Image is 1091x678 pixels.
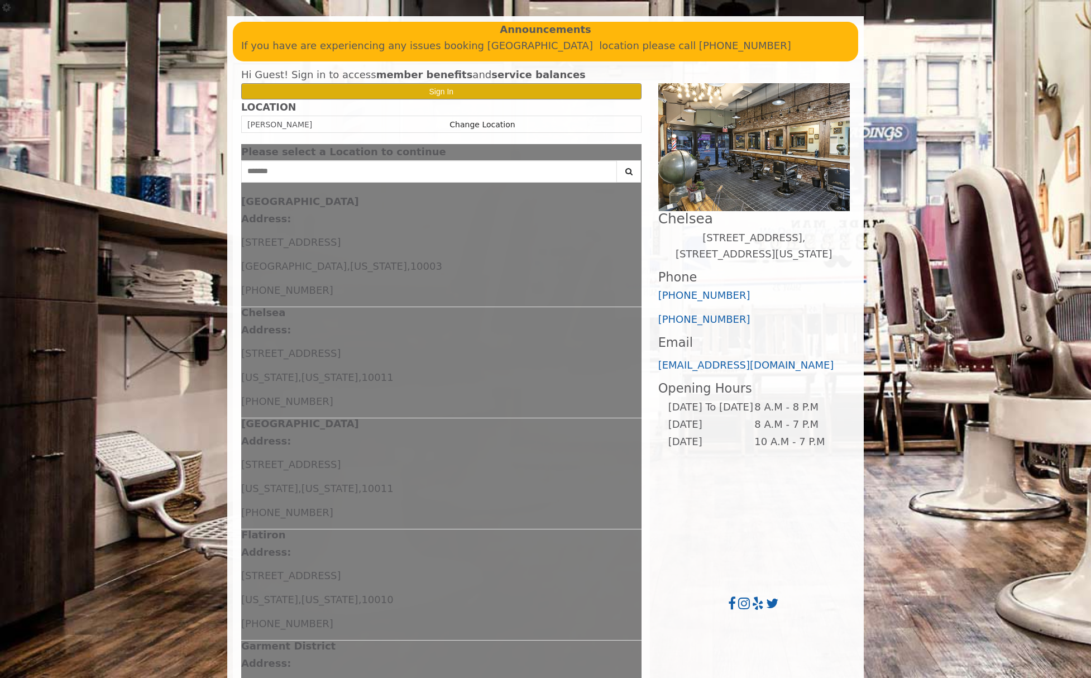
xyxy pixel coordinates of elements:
[658,359,834,371] a: [EMAIL_ADDRESS][DOMAIN_NAME]
[347,260,350,272] span: ,
[241,657,291,669] b: Address:
[241,195,359,207] b: [GEOGRAPHIC_DATA]
[658,211,850,226] h2: Chelsea
[754,433,840,451] td: 10 A.M - 7 P.M
[241,459,341,470] span: [STREET_ADDRESS]
[658,381,850,395] h3: Opening Hours
[241,38,850,54] p: If you have are experiencing any issues booking [GEOGRAPHIC_DATA] location please call [PHONE_NUM...
[302,594,358,605] span: [US_STATE]
[358,594,362,605] span: ,
[449,120,515,129] a: Change Location
[361,594,393,605] span: 10010
[358,371,362,383] span: ,
[241,418,359,429] b: [GEOGRAPHIC_DATA]
[247,120,312,129] span: [PERSON_NAME]
[241,236,341,248] span: [STREET_ADDRESS]
[350,260,407,272] span: [US_STATE]
[241,160,617,183] input: Search Center
[241,546,291,558] b: Address:
[298,594,302,605] span: ,
[241,618,333,629] span: [PHONE_NUMBER]
[241,307,285,318] b: Chelsea
[241,483,298,494] span: [US_STATE]
[241,570,341,581] span: [STREET_ADDRESS]
[241,347,341,359] span: [STREET_ADDRESS]
[407,260,410,272] span: ,
[241,395,333,407] span: [PHONE_NUMBER]
[658,230,850,262] p: [STREET_ADDRESS],[STREET_ADDRESS][US_STATE]
[500,22,591,38] b: Announcements
[241,640,336,652] b: Garment District
[658,270,850,284] h3: Phone
[668,416,754,433] td: [DATE]
[241,213,291,225] b: Address:
[754,399,840,416] td: 8 A.M - 8 P.M
[376,69,473,80] b: member benefits
[241,260,347,272] span: [GEOGRAPHIC_DATA]
[241,324,291,336] b: Address:
[241,507,333,518] span: [PHONE_NUMBER]
[241,371,298,383] span: [US_STATE]
[298,483,302,494] span: ,
[491,69,586,80] b: service balances
[241,146,446,157] span: Please select a Location to continue
[302,371,358,383] span: [US_STATE]
[668,433,754,451] td: [DATE]
[361,371,393,383] span: 10011
[623,168,635,175] i: Search button
[241,160,642,188] div: Center Select
[754,416,840,433] td: 8 A.M - 7 P.M
[658,336,850,350] h3: Email
[668,399,754,416] td: [DATE] To [DATE]
[358,483,362,494] span: ,
[241,67,642,83] div: Hi Guest! Sign in to access and
[302,483,358,494] span: [US_STATE]
[241,83,642,99] button: Sign In
[658,289,750,301] a: [PHONE_NUMBER]
[361,483,393,494] span: 10011
[658,313,750,325] a: [PHONE_NUMBER]
[241,435,291,447] b: Address:
[241,529,285,541] b: Flatiron
[625,149,642,156] button: close dialog
[241,594,298,605] span: [US_STATE]
[298,371,302,383] span: ,
[241,102,296,113] b: LOCATION
[241,284,333,296] span: [PHONE_NUMBER]
[410,260,442,272] span: 10003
